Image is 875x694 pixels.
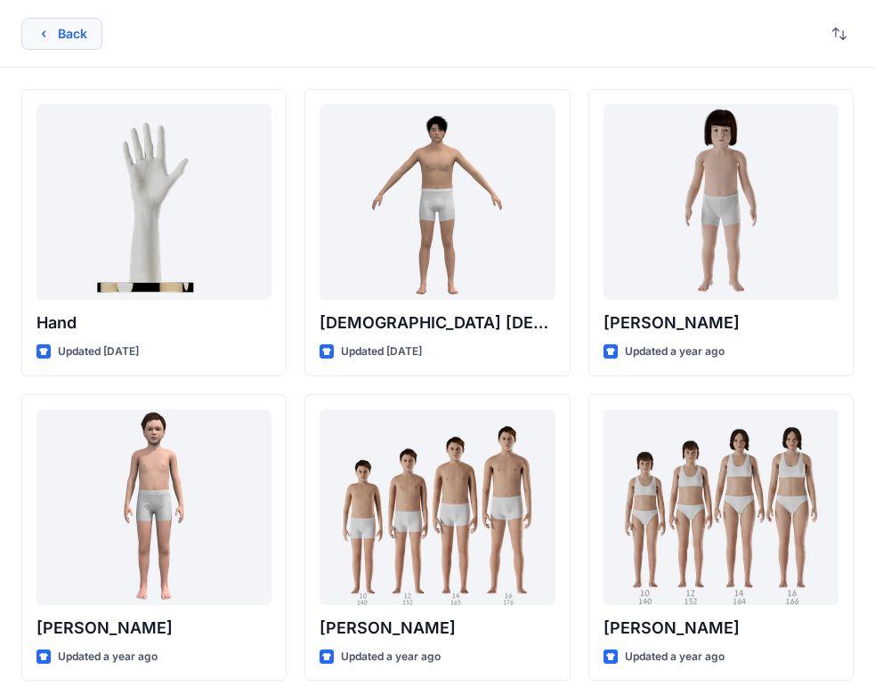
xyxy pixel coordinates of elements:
a: Male Asian [320,104,555,300]
p: Updated a year ago [58,648,158,666]
p: Updated [DATE] [58,343,139,361]
a: Brenda [604,409,839,605]
button: Back [21,18,102,50]
p: [PERSON_NAME] [320,616,555,641]
p: Updated [DATE] [341,343,422,361]
p: [PERSON_NAME] [604,311,839,335]
a: Emil [36,409,271,605]
p: [PERSON_NAME] [36,616,271,641]
p: [PERSON_NAME] [604,616,839,641]
p: Updated a year ago [341,648,441,666]
p: Updated a year ago [625,648,725,666]
p: [DEMOGRAPHIC_DATA] [DEMOGRAPHIC_DATA] [320,311,555,335]
a: Brandon [320,409,555,605]
a: Charlie [604,104,839,300]
p: Updated a year ago [625,343,725,361]
p: Hand [36,311,271,335]
a: Hand [36,104,271,300]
